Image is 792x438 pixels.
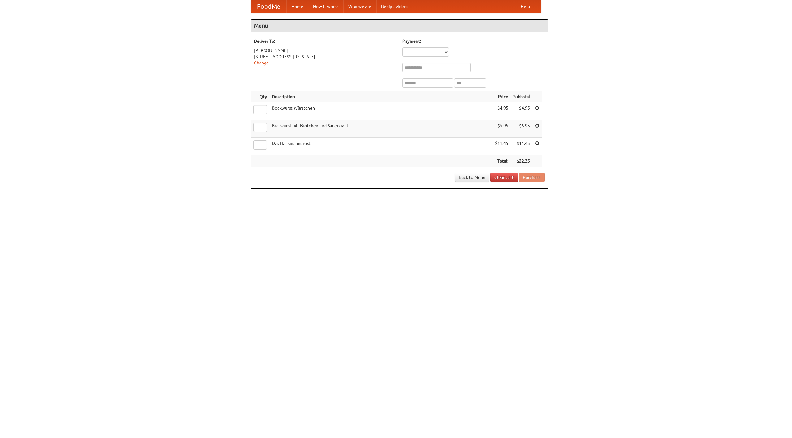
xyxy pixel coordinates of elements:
[493,120,511,138] td: $5.95
[254,60,269,65] a: Change
[254,54,396,60] div: [STREET_ADDRESS][US_STATE]
[254,38,396,44] h5: Deliver To:
[493,102,511,120] td: $4.95
[376,0,413,13] a: Recipe videos
[516,0,535,13] a: Help
[251,91,269,102] th: Qty
[519,173,545,182] button: Purchase
[251,0,286,13] a: FoodMe
[251,20,548,32] h4: Menu
[493,138,511,155] td: $11.45
[286,0,308,13] a: Home
[269,120,493,138] td: Bratwurst mit Brötchen und Sauerkraut
[511,155,532,167] th: $22.35
[511,120,532,138] td: $5.95
[269,102,493,120] td: Bockwurst Würstchen
[493,91,511,102] th: Price
[269,138,493,155] td: Das Hausmannskost
[490,173,518,182] a: Clear Cart
[343,0,376,13] a: Who we are
[308,0,343,13] a: How it works
[511,91,532,102] th: Subtotal
[269,91,493,102] th: Description
[511,102,532,120] td: $4.95
[493,155,511,167] th: Total:
[254,47,396,54] div: [PERSON_NAME]
[455,173,489,182] a: Back to Menu
[511,138,532,155] td: $11.45
[402,38,545,44] h5: Payment:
